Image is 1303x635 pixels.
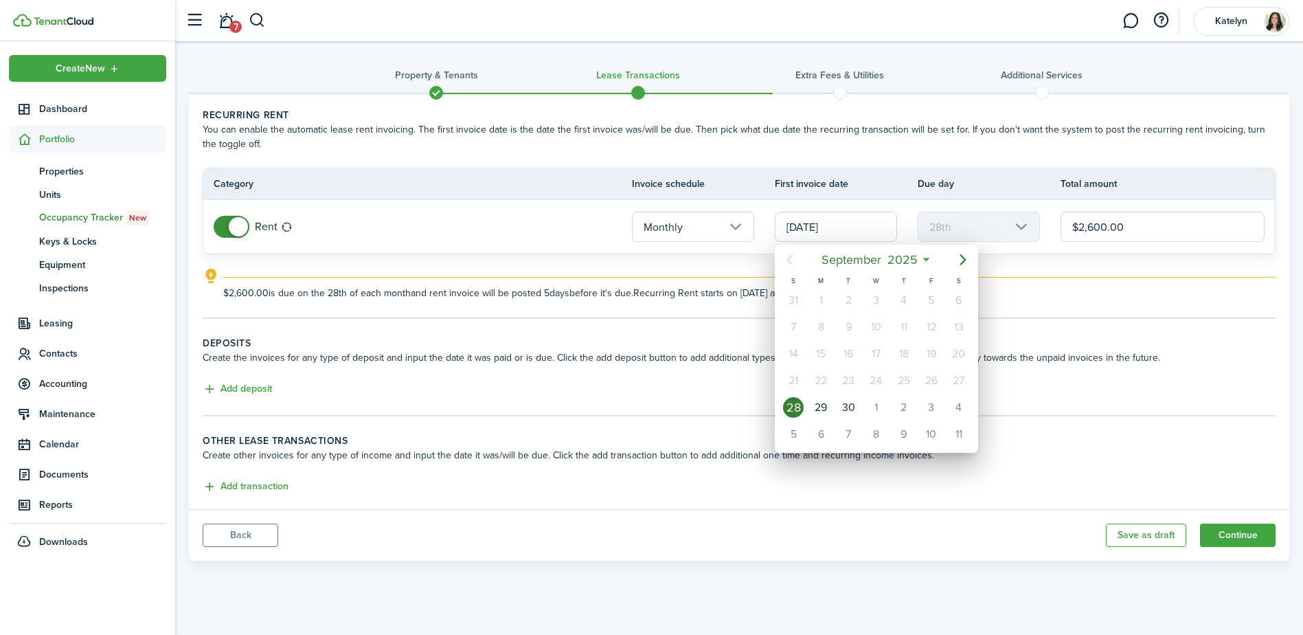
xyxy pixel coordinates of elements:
div: Sunday, September 21, 2025 [783,370,804,391]
div: Sunday, October 5, 2025 [783,424,804,445]
div: S [780,275,807,287]
div: Thursday, September 11, 2025 [894,317,914,337]
div: Thursday, September 4, 2025 [894,290,914,311]
div: Saturday, September 20, 2025 [949,344,969,364]
div: Monday, October 6, 2025 [811,424,831,445]
div: Sunday, September 7, 2025 [783,317,804,337]
div: Wednesday, September 3, 2025 [865,290,886,311]
div: Today, Friday, September 26, 2025 [921,370,942,391]
span: September [818,247,884,272]
div: Sunday, September 14, 2025 [783,344,804,364]
div: Thursday, October 9, 2025 [894,424,914,445]
div: Tuesday, September 9, 2025 [838,317,859,337]
div: Wednesday, September 17, 2025 [865,344,886,364]
div: Monday, September 8, 2025 [811,317,831,337]
div: T [890,275,918,287]
div: Friday, September 12, 2025 [921,317,942,337]
div: Wednesday, September 24, 2025 [865,370,886,391]
div: Monday, September 1, 2025 [811,290,831,311]
div: Saturday, September 13, 2025 [949,317,969,337]
div: Wednesday, October 8, 2025 [865,424,886,445]
div: Friday, October 10, 2025 [921,424,942,445]
div: W [862,275,890,287]
div: Wednesday, October 1, 2025 [865,397,886,418]
div: Thursday, October 2, 2025 [894,397,914,418]
div: Thursday, September 25, 2025 [894,370,914,391]
div: Tuesday, September 30, 2025 [838,397,859,418]
div: T [835,275,862,287]
div: Saturday, October 11, 2025 [949,424,969,445]
div: Monday, September 29, 2025 [811,397,831,418]
mbsc-button: Next page [949,246,977,274]
div: Friday, October 3, 2025 [921,397,942,418]
span: 2025 [884,247,920,272]
div: Sunday, September 28, 2025 [783,397,804,418]
div: Saturday, September 6, 2025 [949,290,969,311]
div: Tuesday, October 7, 2025 [838,424,859,445]
mbsc-button: Previous page [776,246,804,274]
div: F [918,275,945,287]
div: Tuesday, September 23, 2025 [838,370,859,391]
div: S [945,275,973,287]
div: Saturday, September 27, 2025 [949,370,969,391]
div: Monday, September 22, 2025 [811,370,831,391]
mbsc-button: September2025 [813,247,926,272]
div: Thursday, September 18, 2025 [894,344,914,364]
div: Friday, September 5, 2025 [921,290,942,311]
div: Tuesday, September 16, 2025 [838,344,859,364]
div: M [807,275,835,287]
div: Monday, September 15, 2025 [811,344,831,364]
div: Wednesday, September 10, 2025 [865,317,886,337]
div: Sunday, August 31, 2025 [783,290,804,311]
div: Friday, September 19, 2025 [921,344,942,364]
div: Saturday, October 4, 2025 [949,397,969,418]
div: Tuesday, September 2, 2025 [838,290,859,311]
